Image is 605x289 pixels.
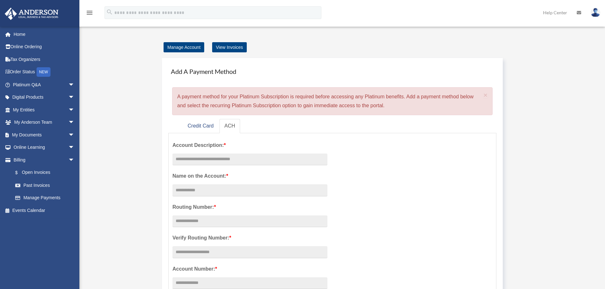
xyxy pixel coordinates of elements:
a: View Invoices [212,42,247,52]
a: ACH [219,119,240,133]
a: My Anderson Teamarrow_drop_down [4,116,84,129]
div: NEW [37,67,50,77]
a: Events Calendar [4,204,84,217]
i: search [106,9,113,16]
span: arrow_drop_down [68,103,81,116]
a: Manage Account [164,42,204,52]
a: Online Learningarrow_drop_down [4,141,84,154]
button: Close [484,92,488,98]
label: Routing Number: [172,203,327,212]
span: arrow_drop_down [68,116,81,129]
i: menu [86,9,93,16]
img: User Pic [591,8,600,17]
label: Verify Routing Number: [172,233,327,242]
a: Manage Payments [9,192,81,204]
label: Account Number: [172,265,327,273]
a: My Documentsarrow_drop_down [4,128,84,141]
div: A payment method for your Platinum Subscription is required before accessing any Platinum benefit... [172,87,493,115]
a: Billingarrow_drop_down [4,154,84,166]
span: arrow_drop_down [68,141,81,154]
h4: Add A Payment Method [168,64,496,78]
a: Digital Productsarrow_drop_down [4,91,84,104]
a: Order StatusNEW [4,66,84,79]
span: $ [19,169,22,177]
a: Past Invoices [9,179,84,192]
span: × [484,91,488,99]
span: arrow_drop_down [68,91,81,104]
a: My Entitiesarrow_drop_down [4,103,84,116]
span: arrow_drop_down [68,128,81,141]
a: Tax Organizers [4,53,84,66]
img: Anderson Advisors Platinum Portal [3,8,60,20]
a: $Open Invoices [9,166,84,179]
span: arrow_drop_down [68,78,81,91]
a: Platinum Q&Aarrow_drop_down [4,78,84,91]
a: Online Ordering [4,41,84,53]
a: Credit Card [183,119,219,133]
span: arrow_drop_down [68,154,81,167]
label: Account Description: [172,141,327,150]
a: menu [86,11,93,16]
a: Home [4,28,84,41]
label: Name on the Account: [172,172,327,181]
